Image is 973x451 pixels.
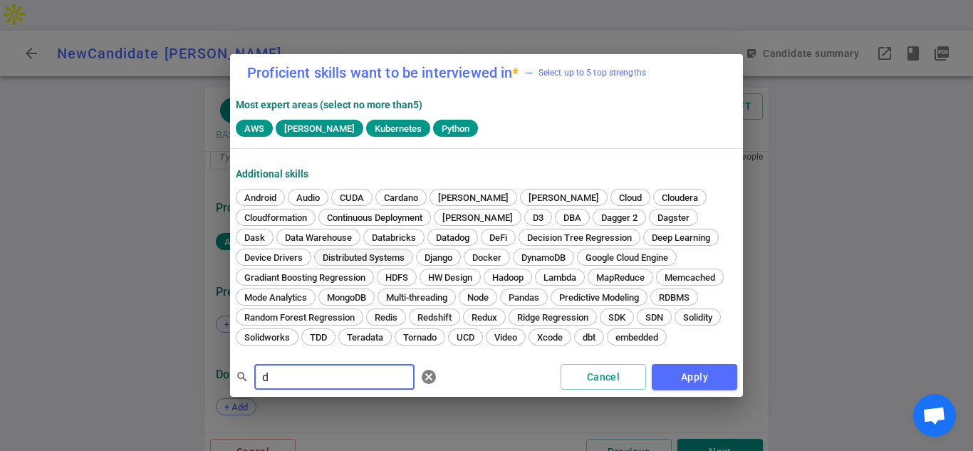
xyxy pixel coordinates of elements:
span: RDBMS [654,292,694,303]
span: TDD [305,332,332,343]
span: Databricks [367,232,421,243]
span: AWS [239,123,270,134]
span: Python [436,123,475,134]
span: Redis [370,312,402,323]
span: CUDA [335,192,369,203]
span: DeFi [484,232,512,243]
span: MongoDB [322,292,371,303]
span: Node [462,292,494,303]
span: HW Design [423,272,477,283]
span: Audio [291,192,325,203]
span: Cloudera [657,192,703,203]
span: Select up to 5 top strengths [525,66,646,80]
span: Pandas [504,292,544,303]
div: — [525,66,533,80]
span: Lambda [538,272,581,283]
span: Cardano [379,192,423,203]
span: Redshift [412,312,457,323]
span: Predictive Modeling [554,292,644,303]
span: Kubernetes [369,123,427,134]
strong: Additional Skills [236,168,308,180]
span: Dagster [652,212,694,223]
span: Distributed Systems [318,252,410,263]
button: Cancel [561,364,646,390]
span: Datadog [431,232,474,243]
span: Memcached [660,272,720,283]
span: MapReduce [591,272,650,283]
span: Video [489,332,522,343]
button: Apply [652,364,737,390]
span: Random Forest Regression [239,312,360,323]
span: Redux [467,312,502,323]
span: Docker [467,252,506,263]
span: UCD [452,332,479,343]
span: Decision Tree Regression [522,232,637,243]
span: DBA [558,212,586,223]
span: Android [239,192,281,203]
div: Open chat [913,394,956,437]
span: Solidworks [239,332,295,343]
span: [PERSON_NAME] [524,192,604,203]
span: Dagger 2 [596,212,642,223]
span: Deep Learning [647,232,715,243]
span: Multi-threading [381,292,452,303]
span: D3 [528,212,548,223]
span: Cloudformation [239,212,312,223]
span: Mode Analytics [239,292,312,303]
span: SDK [603,312,630,323]
span: HDFS [380,272,413,283]
span: Teradata [342,332,388,343]
label: Proficient skills want to be interviewed in [247,66,519,80]
span: Google Cloud Engine [581,252,673,263]
span: [PERSON_NAME] [279,123,360,134]
input: Separate search terms by comma or space [254,366,415,388]
span: cancel [420,368,437,385]
span: Xcode [532,332,568,343]
span: Tornado [398,332,442,343]
strong: Most expert areas (select no more than 5 ) [236,99,422,110]
span: Device Drivers [239,252,308,263]
span: [PERSON_NAME] [437,212,518,223]
span: Django [420,252,457,263]
span: Cloud [614,192,647,203]
span: Gradiant Boosting Regression [239,272,370,283]
span: search [236,370,249,383]
span: Data Warehouse [280,232,357,243]
span: Continuous Deployment [322,212,427,223]
span: SDN [640,312,668,323]
span: [PERSON_NAME] [433,192,514,203]
span: dbt [578,332,600,343]
span: embedded [610,332,663,343]
span: Solidity [678,312,717,323]
span: Dask [239,232,270,243]
span: Hadoop [487,272,529,283]
span: Ridge Regression [512,312,593,323]
span: DynamoDB [516,252,571,263]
